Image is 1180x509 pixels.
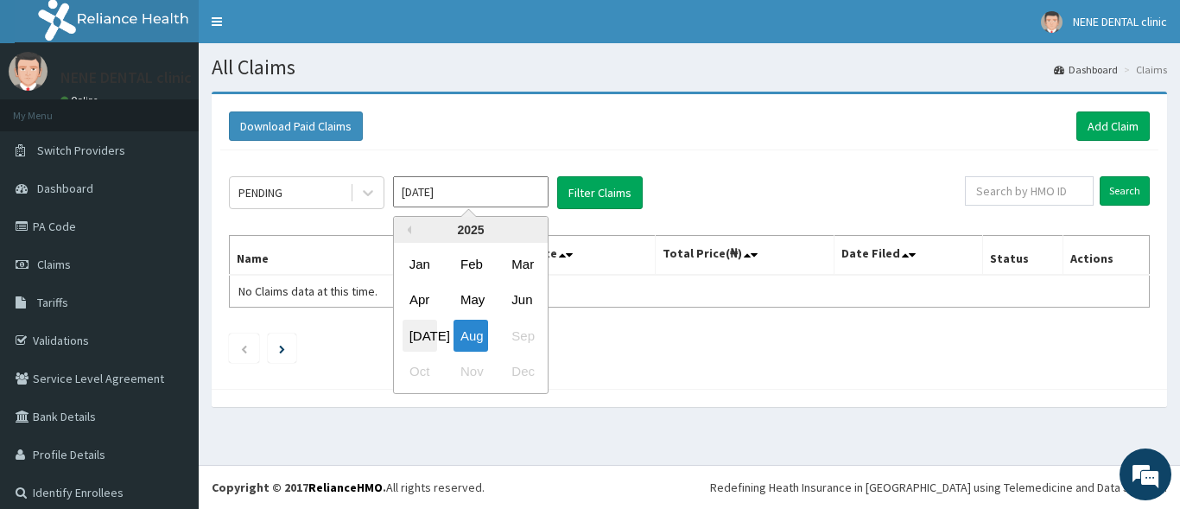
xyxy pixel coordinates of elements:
div: Choose June 2025 [504,284,539,316]
a: RelianceHMO [308,480,383,495]
button: Filter Claims [557,176,643,209]
th: Name [230,236,461,276]
a: Previous page [240,340,248,356]
span: Switch Providers [37,143,125,158]
span: Claims [37,257,71,272]
input: Search [1100,176,1150,206]
a: Online [60,94,102,106]
footer: All rights reserved. [199,465,1180,509]
h1: All Claims [212,56,1167,79]
div: 2025 [394,217,548,243]
div: Choose January 2025 [403,248,437,280]
div: Choose August 2025 [454,320,488,352]
strong: Copyright © 2017 . [212,480,386,495]
span: NENE DENTAL clinic [1073,14,1167,29]
div: Choose April 2025 [403,284,437,316]
div: Choose February 2025 [454,248,488,280]
div: Choose July 2025 [403,320,437,352]
div: PENDING [238,184,282,201]
p: NENE DENTAL clinic [60,70,192,86]
th: Status [983,236,1063,276]
input: Search by HMO ID [965,176,1094,206]
div: Redefining Heath Insurance in [GEOGRAPHIC_DATA] using Telemedicine and Data Science! [710,479,1167,496]
img: User Image [9,52,48,91]
span: Dashboard [37,181,93,196]
a: Add Claim [1076,111,1150,141]
a: Next page [279,340,285,356]
button: Previous Year [403,226,411,234]
a: Dashboard [1054,62,1118,77]
input: Select Month and Year [393,176,549,207]
span: Tariffs [37,295,68,310]
th: Date Filed [834,236,983,276]
img: User Image [1041,11,1063,33]
div: Choose May 2025 [454,284,488,316]
li: Claims [1120,62,1167,77]
th: Total Price(₦) [655,236,834,276]
div: month 2025-08 [394,246,548,390]
span: No Claims data at this time. [238,283,377,299]
div: Choose March 2025 [504,248,539,280]
button: Download Paid Claims [229,111,363,141]
th: Actions [1063,236,1149,276]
